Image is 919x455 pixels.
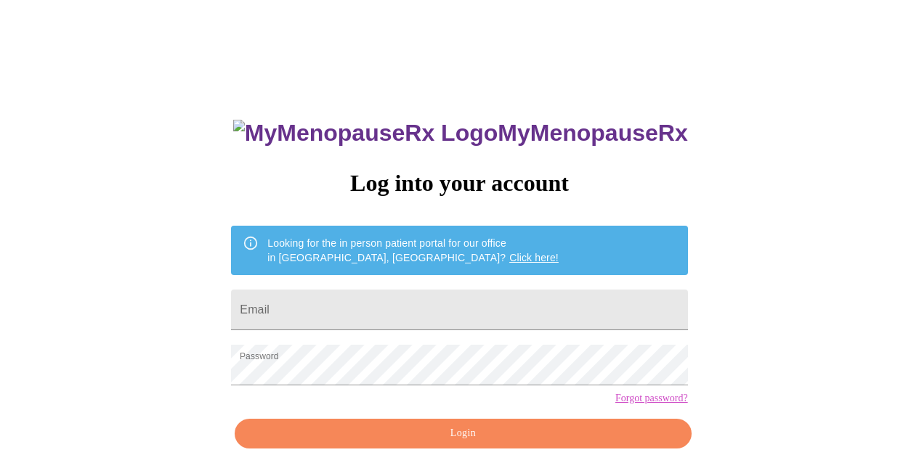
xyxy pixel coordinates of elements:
[233,120,498,147] img: MyMenopauseRx Logo
[233,120,688,147] h3: MyMenopauseRx
[235,419,691,448] button: Login
[615,393,688,404] a: Forgot password?
[509,252,559,263] a: Click here!
[231,170,687,197] h3: Log into your account
[251,425,674,443] span: Login
[267,230,559,271] div: Looking for the in person patient portal for our office in [GEOGRAPHIC_DATA], [GEOGRAPHIC_DATA]?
